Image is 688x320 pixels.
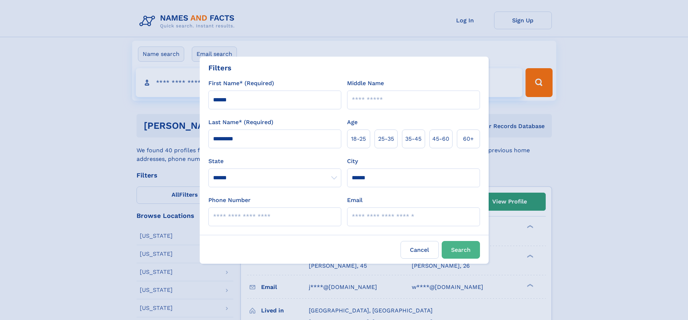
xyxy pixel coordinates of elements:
[378,135,394,143] span: 25‑35
[347,79,384,88] label: Middle Name
[347,157,358,166] label: City
[208,157,341,166] label: State
[208,62,232,73] div: Filters
[208,118,273,127] label: Last Name* (Required)
[347,118,358,127] label: Age
[208,79,274,88] label: First Name* (Required)
[351,135,366,143] span: 18‑25
[463,135,474,143] span: 60+
[442,241,480,259] button: Search
[405,135,421,143] span: 35‑45
[208,196,251,205] label: Phone Number
[401,241,439,259] label: Cancel
[432,135,449,143] span: 45‑60
[347,196,363,205] label: Email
